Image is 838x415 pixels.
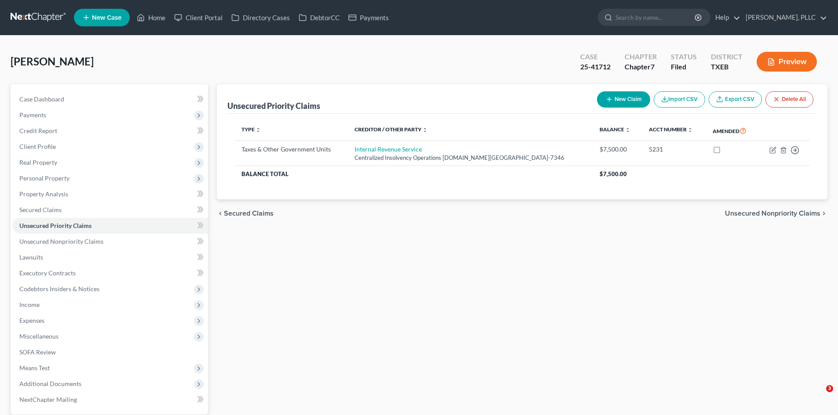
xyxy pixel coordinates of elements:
button: Preview [757,52,817,72]
iframe: Intercom live chat [808,385,829,406]
a: Balance unfold_more [600,126,630,133]
a: Credit Report [12,123,208,139]
a: Home [132,10,170,25]
input: Search by name... [615,9,696,25]
span: Client Profile [19,143,56,150]
span: Miscellaneous [19,332,59,340]
a: Directory Cases [227,10,294,25]
a: DebtorCC [294,10,344,25]
div: Taxes & Other Government Units [242,145,340,154]
a: Unsecured Priority Claims [12,218,208,234]
span: Property Analysis [19,190,68,198]
th: Balance Total [234,166,593,182]
div: Filed [671,62,697,72]
button: Unsecured Nonpriority Claims chevron_right [725,210,827,217]
div: Chapter [625,52,657,62]
span: Executory Contracts [19,269,76,277]
span: 7 [651,62,655,71]
span: [PERSON_NAME] [11,55,94,68]
span: $7,500.00 [600,170,627,177]
a: Client Portal [170,10,227,25]
div: 5231 [649,145,698,154]
i: unfold_more [688,127,693,133]
span: Codebtors Insiders & Notices [19,285,99,292]
span: Unsecured Nonpriority Claims [19,238,103,245]
i: unfold_more [625,127,630,133]
button: New Claim [597,91,650,108]
span: Income [19,301,40,308]
span: Personal Property [19,174,70,182]
a: Lawsuits [12,249,208,265]
button: Import CSV [654,91,705,108]
div: District [711,52,743,62]
a: Executory Contracts [12,265,208,281]
div: Case [580,52,611,62]
th: Amended [706,121,758,141]
div: Chapter [625,62,657,72]
span: New Case [92,14,121,21]
span: Expenses [19,317,44,324]
span: Lawsuits [19,253,43,261]
div: Centralized Insolvency Operations [DOMAIN_NAME][GEOGRAPHIC_DATA]-7346 [355,154,586,162]
a: Internal Revenue Service [355,145,422,153]
a: Creditor / Other Party unfold_more [355,126,428,133]
a: Payments [344,10,393,25]
span: Credit Report [19,127,57,134]
span: Unsecured Nonpriority Claims [725,210,820,217]
span: Means Test [19,364,50,372]
span: Real Property [19,159,57,166]
span: NextChapter Mailing [19,396,77,403]
i: chevron_left [217,210,224,217]
span: Payments [19,111,46,119]
span: Case Dashboard [19,95,64,103]
a: NextChapter Mailing [12,392,208,408]
span: Additional Documents [19,380,81,387]
button: Delete All [765,91,813,108]
div: Unsecured Priority Claims [227,101,320,111]
a: Secured Claims [12,202,208,218]
a: Property Analysis [12,186,208,202]
span: 3 [826,385,833,392]
a: Export CSV [709,91,762,108]
a: Case Dashboard [12,91,208,107]
a: SOFA Review [12,344,208,360]
button: chevron_left Secured Claims [217,210,274,217]
i: unfold_more [422,127,428,133]
div: Status [671,52,697,62]
span: Secured Claims [224,210,274,217]
div: TXEB [711,62,743,72]
a: Help [711,10,740,25]
i: chevron_right [820,210,827,217]
a: Type unfold_more [242,126,261,133]
a: [PERSON_NAME], PLLC [741,10,827,25]
a: Unsecured Nonpriority Claims [12,234,208,249]
span: Secured Claims [19,206,62,213]
span: SOFA Review [19,348,56,356]
div: $7,500.00 [600,145,635,154]
span: Unsecured Priority Claims [19,222,91,229]
div: 25-41712 [580,62,611,72]
i: unfold_more [256,127,261,133]
a: Acct Number unfold_more [649,126,693,133]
